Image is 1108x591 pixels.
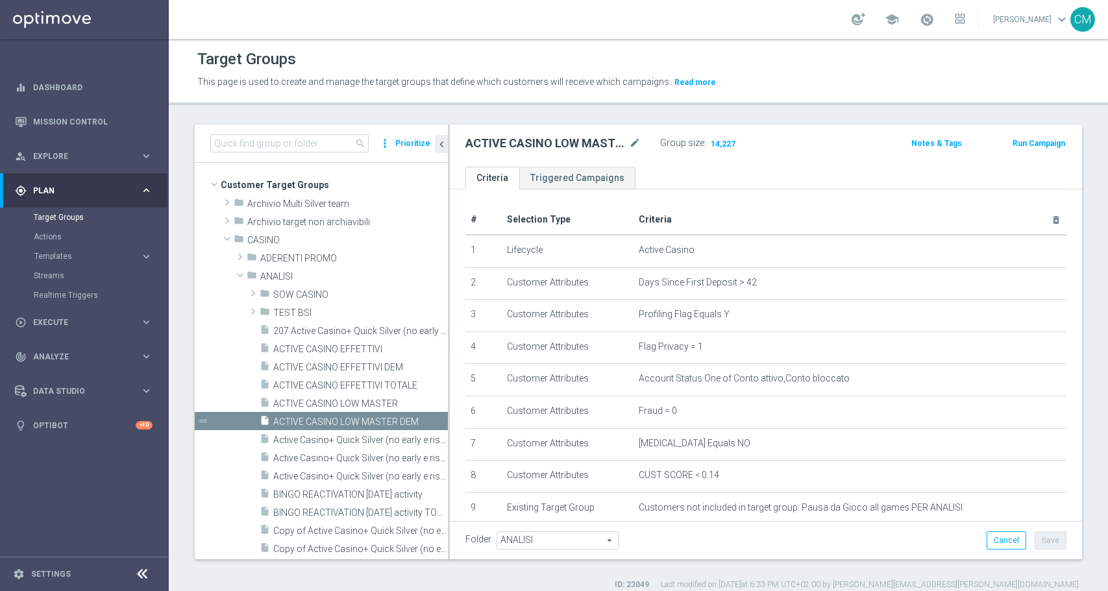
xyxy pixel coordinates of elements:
span: ACTIVE CASINO LOW MASTER [273,398,448,409]
div: Data Studio [15,385,140,397]
td: Lifecycle [502,235,634,267]
td: Customer Attributes [502,332,634,364]
span: ACTIVE CASINO EFFETTIVI TOTALE [273,380,448,391]
td: 2 [465,267,502,300]
a: Dashboard [33,70,153,104]
i: lightbulb [15,420,27,431]
div: Templates [34,252,140,260]
i: insert_drive_file [260,379,270,394]
span: ACTIVE CASINO EFFETTIVI DEM [273,362,448,373]
i: insert_drive_file [260,415,270,430]
div: Dashboard [15,70,153,104]
i: insert_drive_file [260,343,270,357]
a: Criteria [465,167,519,189]
span: Copy of Active Casino&#x2B; Quick Silver (no early) [273,544,448,555]
span: [MEDICAL_DATA] Equals NO [639,438,750,449]
span: Archivio Multi Silver team [247,199,448,210]
td: 5 [465,364,502,396]
i: folder [234,234,244,248]
span: Customers not included in target group: Pausa da Gioco all games PER ANALISI [639,502,963,513]
span: Explore [33,152,140,160]
button: Mission Control [14,117,153,127]
i: insert_drive_file [260,488,270,503]
div: CM [1070,7,1095,32]
i: keyboard_arrow_right [140,385,153,397]
div: +10 [136,421,153,429]
i: insert_drive_file [260,506,270,521]
i: insert_drive_file [260,361,270,376]
i: insert_drive_file [260,470,270,485]
div: Analyze [15,351,140,363]
i: insert_drive_file [260,524,270,539]
td: Customer Attributes [502,300,634,332]
i: play_circle_outline [15,317,27,328]
button: Run Campaign [1011,136,1066,151]
td: Customer Attributes [502,364,634,396]
i: insert_drive_file [260,324,270,339]
button: lightbulb Optibot +10 [14,420,153,431]
div: Actions [34,227,167,247]
i: keyboard_arrow_right [140,150,153,162]
span: SOW CASINO [273,289,448,300]
i: delete_forever [1051,215,1061,225]
span: ANALISI [260,271,448,282]
span: 207 Active Casino&#x2B; Quick Silver (no early e risk) CONTA DEM/Marginalit&#xE0; NEGATIVA ALL [273,326,448,337]
span: Templates [34,252,127,260]
div: Realtime Triggers [34,285,167,305]
i: more_vert [378,134,391,152]
a: Realtime Triggers [34,290,135,300]
button: Cancel [987,531,1026,549]
span: Profiling Flag Equals Y [639,309,730,320]
button: Save [1035,531,1066,549]
button: Data Studio keyboard_arrow_right [14,386,153,396]
i: keyboard_arrow_right [140,350,153,363]
i: folder [234,215,244,230]
td: 6 [465,396,502,428]
td: Customer Attributes [502,428,634,461]
td: Existing Target Group [502,492,634,525]
i: track_changes [15,351,27,363]
button: play_circle_outline Execute keyboard_arrow_right [14,317,153,328]
i: settings [13,568,25,580]
div: Templates [34,247,167,266]
i: chevron_left [436,138,448,151]
button: Prioritize [393,135,432,152]
td: 8 [465,461,502,493]
a: Optibot [33,408,136,442]
span: Execute [33,319,140,326]
span: ACTIVE CASINO LOW MASTER DEM [273,416,448,428]
span: Active Casino&#x2B; Quick Silver (no early e risk) CONTA DEM/Marg POS [273,435,448,446]
td: Customer Attributes [502,396,634,428]
i: insert_drive_file [260,397,270,412]
i: equalizer [15,82,27,93]
h1: Target Groups [197,50,296,69]
label: Last modified on [DATE] at 6:33 PM UTC+02:00 by [PERSON_NAME][EMAIL_ADDRESS][PERSON_NAME][DOMAIN_... [661,579,1079,590]
div: Execute [15,317,140,328]
span: Plan [33,187,140,195]
td: 4 [465,332,502,364]
a: Streams [34,271,135,281]
td: 1 [465,235,502,267]
i: folder [260,288,270,303]
span: Fraud = 0 [639,405,677,416]
button: chevron_left [435,135,448,153]
button: Templates keyboard_arrow_right [34,251,153,261]
td: Customer Attributes [502,267,634,300]
span: Customer Target Groups [221,176,448,194]
span: CUST SCORE < 0.14 [639,470,719,481]
span: 14,227 [709,139,737,151]
div: track_changes Analyze keyboard_arrow_right [14,352,153,362]
div: Target Groups [34,208,167,227]
div: Explore [15,151,140,162]
span: Analyze [33,353,140,361]
label: Group size [660,138,704,149]
div: equalizer Dashboard [14,82,153,93]
span: This page is used to create and manage the target groups that define which customers will receive... [197,77,671,87]
h2: ACTIVE CASINO LOW MASTER DEM [465,136,626,151]
i: keyboard_arrow_right [140,184,153,197]
span: ACTIVE CASINO EFFETTIVI [273,344,448,355]
span: Days Since First Deposit > 42 [639,277,757,288]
